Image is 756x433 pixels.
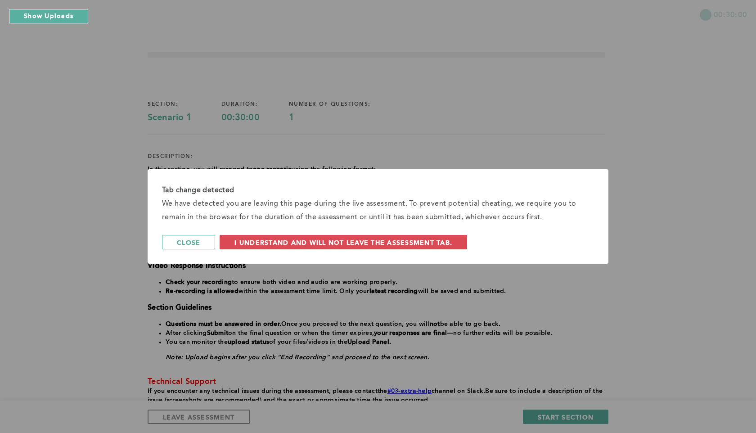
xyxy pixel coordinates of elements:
[234,238,452,247] span: I understand and will not leave the assessment tab.
[9,9,88,23] button: Show Uploads
[177,238,200,247] span: Close
[162,184,594,197] div: Tab change detected
[220,235,467,249] button: I understand and will not leave the assessment tab.
[162,235,215,249] button: Close
[162,197,594,224] div: We have detected you are leaving this page during the live assessment. To prevent potential cheat...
